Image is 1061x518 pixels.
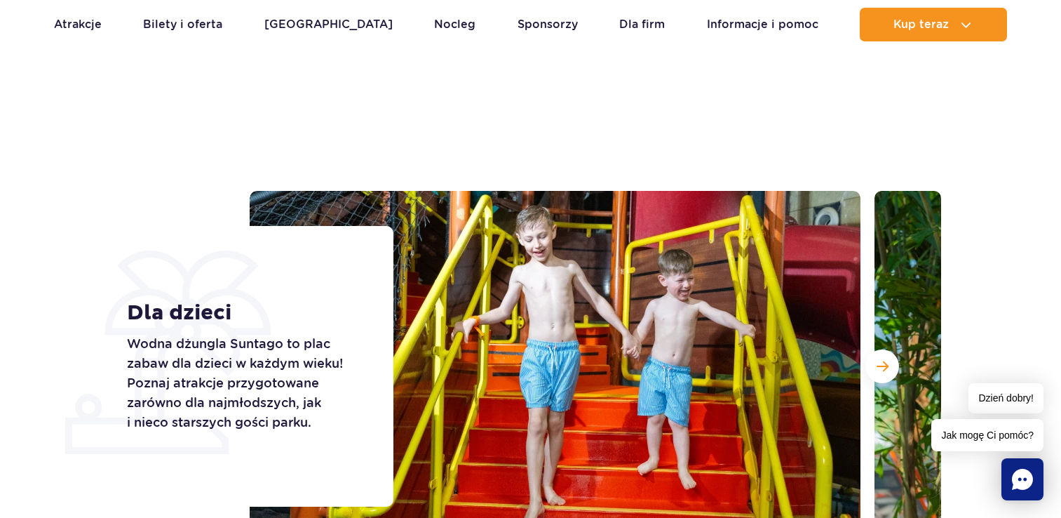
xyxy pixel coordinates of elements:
h1: Dla dzieci [127,300,362,326]
a: Nocleg [434,8,475,41]
a: [GEOGRAPHIC_DATA] [264,8,393,41]
a: Bilety i oferta [143,8,222,41]
p: Wodna dżungla Suntago to plac zabaw dla dzieci w każdym wieku! Poznaj atrakcje przygotowane zarów... [127,334,362,432]
a: Sponsorzy [518,8,578,41]
button: Następny slajd [865,350,899,383]
span: Dzień dobry! [968,383,1043,413]
span: Jak mogę Ci pomóc? [931,419,1043,451]
span: Kup teraz [893,18,949,31]
a: Informacje i pomoc [707,8,818,41]
button: Kup teraz [860,8,1007,41]
div: Chat [1001,458,1043,500]
a: Atrakcje [54,8,102,41]
a: Dla firm [619,8,665,41]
